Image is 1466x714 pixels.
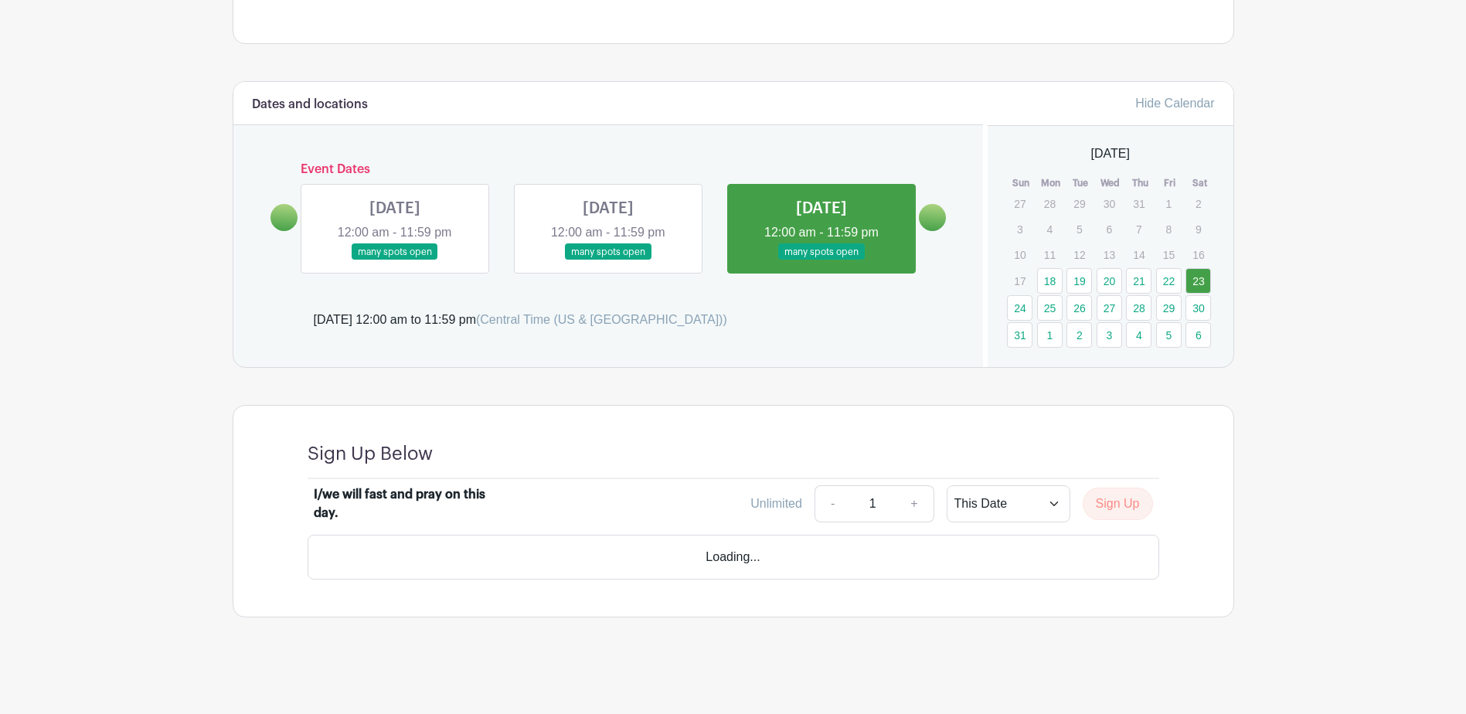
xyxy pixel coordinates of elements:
span: (Central Time (US & [GEOGRAPHIC_DATA])) [476,313,727,326]
a: + [895,485,934,522]
p: 4 [1037,217,1063,241]
p: 6 [1097,217,1122,241]
a: - [815,485,850,522]
p: 30 [1097,192,1122,216]
th: Fri [1155,175,1185,191]
h4: Sign Up Below [308,443,433,465]
a: 30 [1185,295,1211,321]
p: 1 [1156,192,1182,216]
p: 17 [1007,269,1032,293]
p: 11 [1037,243,1063,267]
h6: Dates and locations [252,97,368,112]
a: 24 [1007,295,1032,321]
a: 2 [1066,322,1092,348]
a: 4 [1126,322,1151,348]
div: I/we will fast and pray on this day. [314,485,505,522]
th: Tue [1066,175,1096,191]
a: 31 [1007,322,1032,348]
a: 5 [1156,322,1182,348]
th: Wed [1096,175,1126,191]
p: 8 [1156,217,1182,241]
a: 27 [1097,295,1122,321]
p: 15 [1156,243,1182,267]
p: 28 [1037,192,1063,216]
a: 21 [1126,268,1151,294]
a: Hide Calendar [1135,97,1214,110]
a: 26 [1066,295,1092,321]
div: Loading... [308,535,1159,580]
p: 31 [1126,192,1151,216]
th: Thu [1125,175,1155,191]
a: 20 [1097,268,1122,294]
p: 29 [1066,192,1092,216]
p: 10 [1007,243,1032,267]
p: 3 [1007,217,1032,241]
a: 1 [1037,322,1063,348]
p: 14 [1126,243,1151,267]
a: 23 [1185,268,1211,294]
p: 9 [1185,217,1211,241]
th: Sat [1185,175,1215,191]
div: [DATE] 12:00 am to 11:59 pm [314,311,727,329]
a: 3 [1097,322,1122,348]
a: 6 [1185,322,1211,348]
a: 29 [1156,295,1182,321]
span: [DATE] [1091,144,1130,163]
a: 18 [1037,268,1063,294]
a: 22 [1156,268,1182,294]
p: 7 [1126,217,1151,241]
th: Sun [1006,175,1036,191]
a: 19 [1066,268,1092,294]
p: 16 [1185,243,1211,267]
th: Mon [1036,175,1066,191]
p: 13 [1097,243,1122,267]
a: 25 [1037,295,1063,321]
h6: Event Dates [298,162,920,177]
button: Sign Up [1083,488,1153,520]
a: 28 [1126,295,1151,321]
p: 5 [1066,217,1092,241]
div: Unlimited [750,495,802,513]
p: 12 [1066,243,1092,267]
p: 27 [1007,192,1032,216]
p: 2 [1185,192,1211,216]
